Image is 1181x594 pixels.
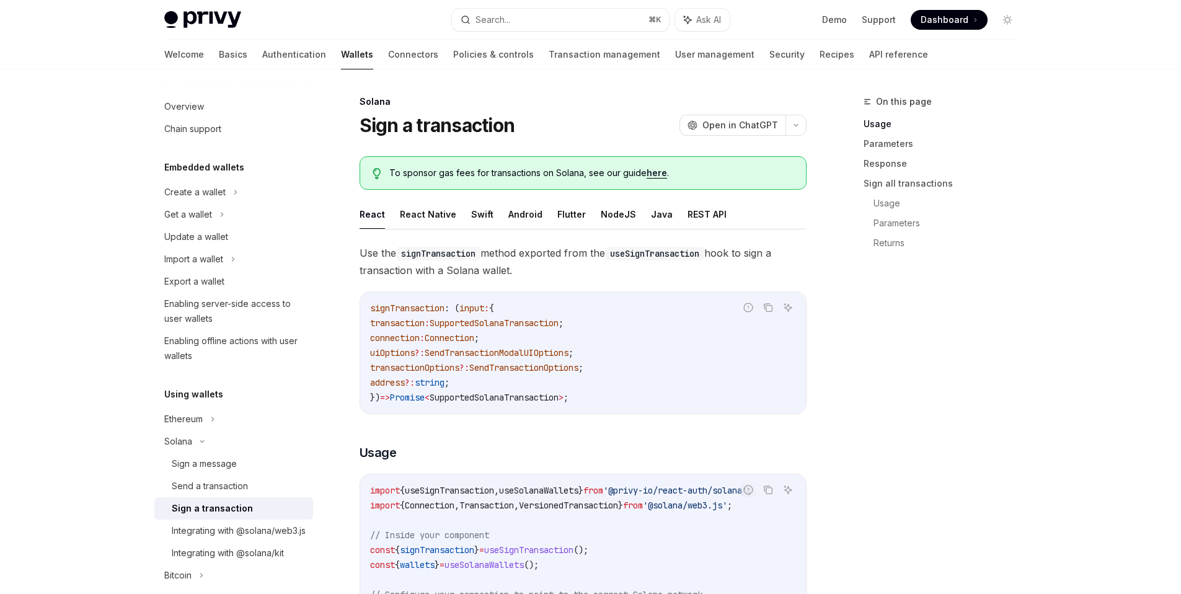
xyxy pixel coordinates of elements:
[425,347,568,358] span: SendTransactionModalUIOptions
[164,40,204,69] a: Welcome
[489,303,494,314] span: {
[484,544,573,556] span: useSignTransaction
[864,154,1027,174] a: Response
[425,392,430,403] span: <
[388,40,438,69] a: Connectors
[549,40,660,69] a: Transaction management
[370,362,459,373] span: transactionOptions
[400,200,456,229] button: React Native
[688,200,727,229] button: REST API
[475,12,510,27] div: Search...
[874,233,1027,253] a: Returns
[643,500,727,511] span: '@solana/web3.js'
[164,11,241,29] img: light logo
[459,362,469,373] span: ?:
[164,412,203,427] div: Ethereum
[578,362,583,373] span: ;
[420,332,425,344] span: :
[921,14,968,26] span: Dashboard
[769,40,805,69] a: Security
[172,479,248,494] div: Send a transaction
[164,160,244,175] h5: Embedded wallets
[360,95,807,108] div: Solana
[435,559,440,570] span: }
[524,559,539,570] span: ();
[154,293,313,330] a: Enabling server-side access to user wallets
[396,247,480,260] code: signTransaction
[820,40,854,69] a: Recipes
[679,115,785,136] button: Open in ChatGPT
[740,299,756,316] button: Report incorrect code
[453,40,534,69] a: Policies & controls
[557,200,586,229] button: Flutter
[164,229,228,244] div: Update a wallet
[605,247,704,260] code: useSignTransaction
[154,475,313,497] a: Send a transaction
[370,559,395,570] span: const
[499,485,578,496] span: useSolanaWallets
[370,377,405,388] span: address
[822,14,847,26] a: Demo
[874,213,1027,233] a: Parameters
[675,9,730,31] button: Ask AI
[164,122,221,136] div: Chain support
[484,303,489,314] span: :
[459,500,514,511] span: Transaction
[603,485,747,496] span: '@privy-io/react-auth/solana'
[370,392,380,403] span: })
[373,168,381,179] svg: Tip
[471,200,493,229] button: Swift
[445,303,459,314] span: : (
[876,94,932,109] span: On this page
[219,40,247,69] a: Basics
[874,193,1027,213] a: Usage
[618,500,623,511] span: }
[474,544,479,556] span: }
[154,226,313,248] a: Update a wallet
[578,485,583,496] span: }
[997,10,1017,30] button: Toggle dark mode
[647,167,667,179] a: here
[360,444,397,461] span: Usage
[164,434,192,449] div: Solana
[864,174,1027,193] a: Sign all transactions
[164,274,224,289] div: Export a wallet
[702,119,778,131] span: Open in ChatGPT
[780,482,796,498] button: Ask AI
[559,317,564,329] span: ;
[154,330,313,367] a: Enabling offline actions with user wallets
[389,167,793,179] span: To sponsor gas fees for transactions on Solana, see our guide .
[519,500,618,511] span: VersionedTransaction
[440,559,445,570] span: =
[474,332,479,344] span: ;
[164,334,306,363] div: Enabling offline actions with user wallets
[154,453,313,475] a: Sign a message
[164,185,226,200] div: Create a wallet
[469,362,578,373] span: SendTransactionOptions
[400,500,405,511] span: {
[370,500,400,511] span: import
[862,14,896,26] a: Support
[559,392,564,403] span: >
[154,520,313,542] a: Integrating with @solana/web3.js
[370,317,425,329] span: transaction
[154,270,313,293] a: Export a wallet
[696,14,721,26] span: Ask AI
[601,200,636,229] button: NodeJS
[370,530,489,541] span: // Inside your component
[445,559,524,570] span: useSolanaWallets
[479,544,484,556] span: =
[760,299,776,316] button: Copy the contents from the code block
[415,347,425,358] span: ?:
[154,497,313,520] a: Sign a transaction
[675,40,754,69] a: User management
[405,485,494,496] span: useSignTransaction
[415,377,445,388] span: string
[370,332,420,344] span: connection
[864,134,1027,154] a: Parameters
[760,482,776,498] button: Copy the contents from the code block
[400,485,405,496] span: {
[514,500,519,511] span: ,
[370,485,400,496] span: import
[262,40,326,69] a: Authentication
